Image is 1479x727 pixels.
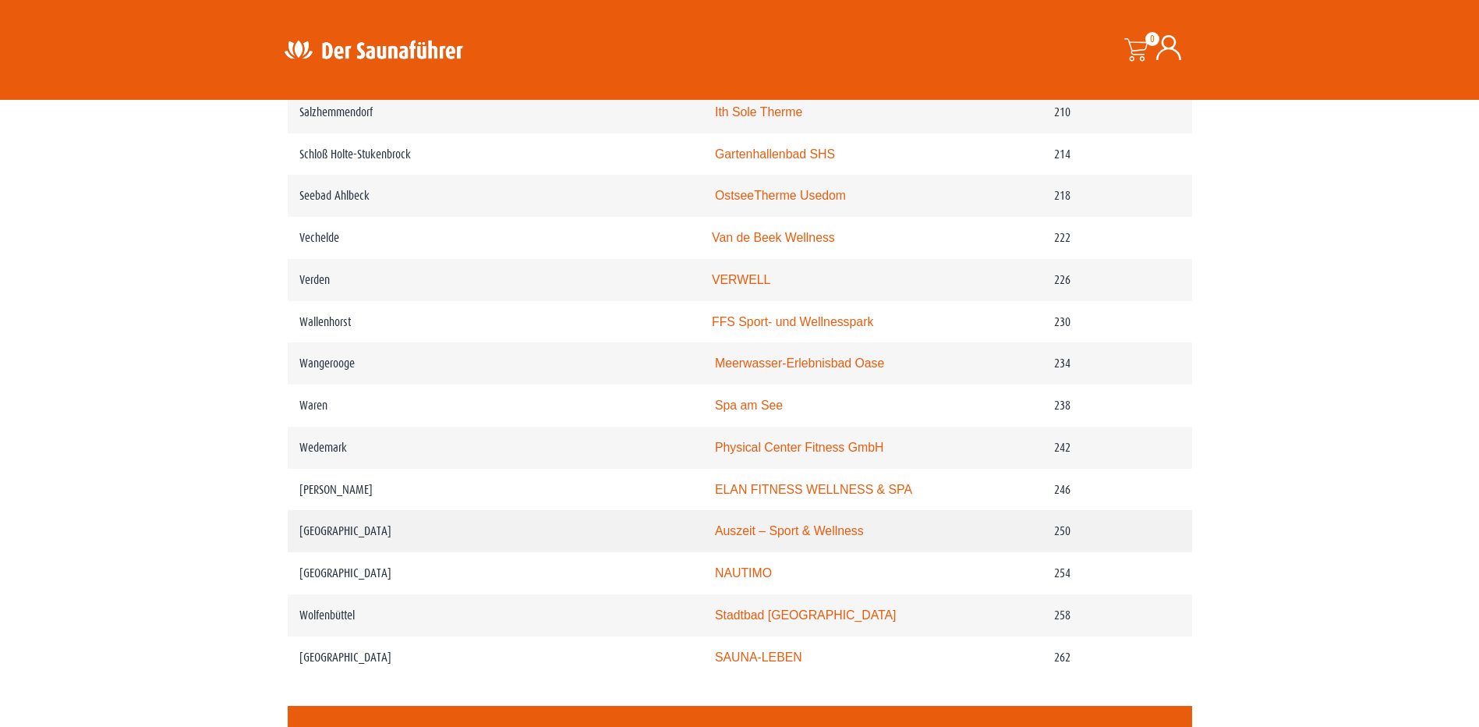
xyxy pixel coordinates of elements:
td: 250 [1042,510,1192,552]
span: 0 [1145,32,1159,46]
a: Auszeit – Sport & Wellness [715,524,864,537]
a: Gartenhallenbad SHS [715,147,835,161]
td: Waren [288,385,701,427]
td: [GEOGRAPHIC_DATA] [288,510,701,552]
td: Verden [288,259,701,301]
a: ELAN FITNESS WELLNESS & SPA [715,483,912,496]
td: [GEOGRAPHIC_DATA] [288,552,701,594]
td: [PERSON_NAME] [288,469,701,511]
a: Ith Sole Therme [715,105,802,119]
td: 258 [1042,594,1192,637]
td: [GEOGRAPHIC_DATA] [288,637,701,679]
a: Spa am See [715,399,783,412]
a: SAUNA-LEBEN [715,651,802,664]
a: Stadtbad [GEOGRAPHIC_DATA] [715,608,897,622]
td: 218 [1042,175,1192,217]
a: VERWELL [712,273,770,286]
td: 246 [1042,469,1192,511]
td: 262 [1042,637,1192,679]
td: 238 [1042,385,1192,427]
td: 230 [1042,301,1192,343]
a: NAUTIMO [715,566,772,580]
td: Schloß Holte-Stukenbrock [288,133,701,176]
a: Physical Center Fitness GmbH [715,441,883,454]
td: Salzhemmendorf [288,91,701,133]
td: Wangerooge [288,342,701,385]
td: Vechelde [288,217,701,259]
a: FFS Sport- und Wellnesspark [712,315,873,328]
td: Wolfenbüttel [288,594,701,637]
td: 222 [1042,217,1192,259]
td: Wallenhorst [288,301,701,343]
td: 210 [1042,91,1192,133]
a: Van de Beek Wellness [712,231,835,244]
td: Seebad Ahlbeck [288,175,701,217]
td: 214 [1042,133,1192,176]
td: 254 [1042,552,1192,594]
td: 226 [1042,259,1192,301]
a: Meerwasser-Erlebnisbad Oase [715,356,884,370]
td: 242 [1042,427,1192,469]
td: Wedemark [288,427,701,469]
a: OstseeTherme Usedom [715,189,846,202]
td: 234 [1042,342,1192,385]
